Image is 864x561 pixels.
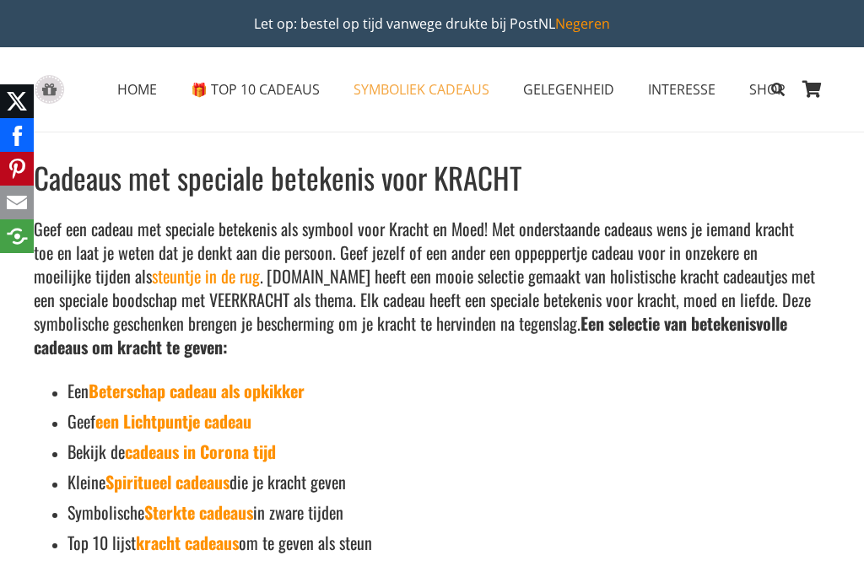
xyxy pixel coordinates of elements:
a: gift-box-icon-grey-inspirerendwinkelen [34,75,65,105]
a: Beterschap cadeau als opkikker [89,378,305,403]
a: kracht cadeaus [136,530,239,555]
a: cadeaus in Corona tijd [125,439,276,464]
span: GELEGENHEID [523,80,614,99]
a: 🎁 TOP 10 CADEAUS🎁 TOP 10 CADEAUS Menu [174,68,337,111]
a: Winkelwagen [793,47,830,132]
h5: Kleine die je kracht geven [67,470,817,494]
strong: betekenisvolle cadeaus om kracht te geven: [34,310,787,359]
span: INTERESSE [648,80,715,99]
span: SHOP [749,80,786,99]
span: 🎁 TOP 10 CADEAUS [191,80,320,99]
a: steuntje in de rug [152,263,260,289]
h5: Geef [67,409,817,433]
a: Sterkte cadeaus [144,499,253,525]
span: SYMBOLIEK CADEAUS [354,80,489,99]
h1: Cadeaus met speciale betekenis voor KRACHT [34,159,817,197]
a: Spiritueel cadeaus [105,469,229,494]
h5: Symbolische in zware tijden [67,500,817,524]
span: HOME [117,80,157,99]
h5: Bekijk de [67,440,817,463]
a: een Lichtpuntje cadeau [95,408,251,434]
a: HOMEHOME Menu [100,68,174,111]
a: SYMBOLIEK CADEAUSSYMBOLIEK CADEAUS Menu [337,68,506,111]
a: GELEGENHEIDGELEGENHEID Menu [506,68,631,111]
a: INTERESSEINTERESSE Menu [631,68,732,111]
strong: Een selectie van [580,310,687,336]
h5: Een [67,379,817,402]
a: SHOPSHOP Menu [732,68,802,111]
a: Negeren [555,14,610,33]
h5: Geef een cadeau met speciale betekenis als symbool voor Kracht en Moed! Met onderstaande cadeaus ... [34,217,817,359]
h5: Top 10 lijst om te geven als steun [67,531,817,554]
